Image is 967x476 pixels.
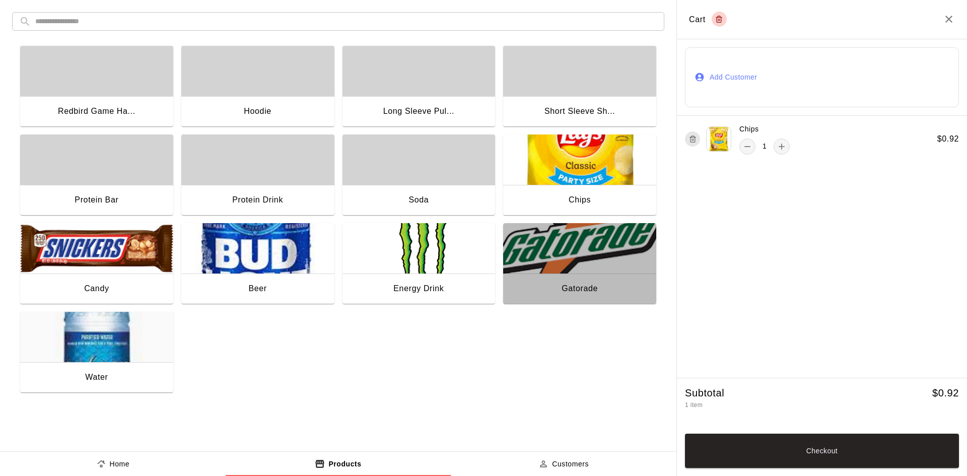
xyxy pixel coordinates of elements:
[181,46,334,128] button: Hoodie
[84,282,109,295] div: Candy
[569,193,591,207] div: Chips
[739,139,755,155] button: remove
[544,105,615,118] div: Short Sleeve Sh...
[562,282,598,295] div: Gatorade
[181,134,334,217] button: Protein Drink
[685,386,724,400] h5: Subtotal
[20,46,173,128] button: Redbird Game Ha...
[181,223,334,274] img: Beer
[342,223,496,274] img: Energy Drink
[181,223,334,306] button: BeerBeer
[685,434,959,468] button: Checkout
[20,134,173,217] button: Protein Bar
[393,282,444,295] div: Energy Drink
[503,46,656,128] button: Short Sleeve Sh...
[932,386,959,400] h5: $ 0.92
[763,141,767,152] p: 1
[712,12,727,27] button: Empty cart
[685,401,703,409] span: 1 item
[244,105,271,118] div: Hoodie
[739,124,759,134] p: Chips
[503,134,656,185] img: Chips
[20,223,173,306] button: CandyCandy
[110,459,130,469] p: Home
[20,312,173,394] button: WaterWater
[342,223,496,306] button: Energy DrinkEnergy Drink
[503,223,656,274] img: Gatorade
[685,47,959,107] button: Add Customer
[58,105,135,118] div: Redbird Game Ha...
[232,193,283,207] div: Protein Drink
[774,139,790,155] button: add
[85,371,108,384] div: Water
[20,223,173,274] img: Candy
[342,134,496,217] button: Soda
[248,282,266,295] div: Beer
[75,193,118,207] div: Protein Bar
[552,459,589,469] p: Customers
[20,312,173,362] img: Water
[689,12,727,27] div: Cart
[383,105,454,118] div: Long Sleeve Pul...
[342,46,496,128] button: Long Sleeve Pul...
[943,13,955,25] button: Close
[706,126,731,152] img: product 23
[937,132,959,146] h6: $ 0.92
[503,223,656,306] button: GatoradeGatorade
[503,134,656,217] button: ChipsChips
[408,193,429,207] div: Soda
[328,459,361,469] p: Products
